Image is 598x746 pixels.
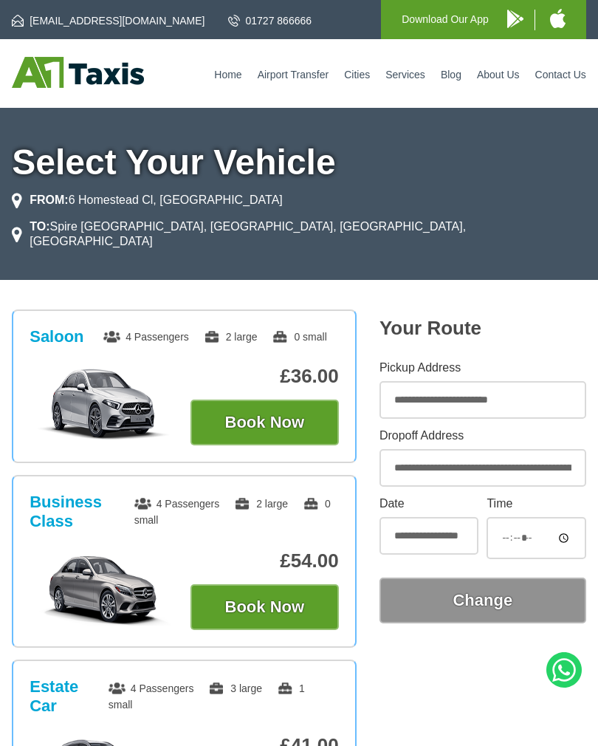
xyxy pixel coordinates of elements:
button: Book Now [190,584,339,630]
span: 2 large [204,331,258,343]
a: Blog [441,69,461,81]
p: £36.00 [190,365,339,388]
strong: FROM: [30,194,68,206]
strong: TO: [30,220,49,233]
a: Home [214,69,241,81]
span: 4 Passengers [134,498,220,510]
a: Airport Transfer [258,69,329,81]
label: Date [379,498,478,510]
img: A1 Taxis St Albans LTD [12,57,144,88]
img: Business Class [30,552,178,626]
label: Dropoff Address [379,430,586,442]
h2: Your Route [379,317,586,340]
label: Time [487,498,585,510]
li: Spire [GEOGRAPHIC_DATA], [GEOGRAPHIC_DATA], [GEOGRAPHIC_DATA], [GEOGRAPHIC_DATA] [12,218,586,250]
a: Cities [344,69,370,81]
h3: Estate Car [30,677,109,716]
a: About Us [477,69,520,81]
h1: Select Your Vehicle [12,145,586,180]
a: Services [385,69,425,81]
span: 3 large [208,682,262,694]
button: Book Now [190,400,339,445]
a: 01727 866666 [228,13,312,28]
img: A1 Taxis iPhone App [550,9,566,28]
img: A1 Taxis Android App [507,10,523,28]
p: Download Our App [402,10,489,29]
a: Contact Us [535,69,586,81]
span: 0 small [272,331,326,343]
span: 0 small [134,498,331,526]
img: Saloon [30,367,178,441]
p: £54.00 [190,550,339,572]
span: 4 Passengers [103,331,189,343]
h3: Business Class [30,493,134,531]
h3: Saloon [30,327,83,346]
button: Change [379,578,586,623]
label: Pickup Address [379,362,586,374]
span: 4 Passengers [109,682,194,694]
span: 2 large [234,498,288,510]
li: 6 Homestead Cl, [GEOGRAPHIC_DATA] [12,191,283,209]
span: 1 small [109,682,305,711]
a: [EMAIL_ADDRESS][DOMAIN_NAME] [12,13,205,28]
